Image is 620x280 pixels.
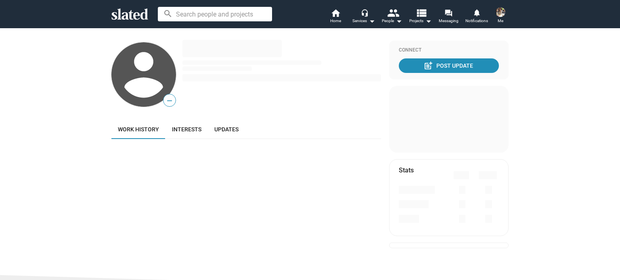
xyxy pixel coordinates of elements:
[394,16,404,26] mat-icon: arrow_drop_down
[444,9,452,17] mat-icon: forum
[330,16,341,26] span: Home
[425,58,473,73] div: Post Update
[118,126,159,133] span: Work history
[496,7,505,17] img: Gillian Yong
[352,16,375,26] div: Services
[158,7,272,21] input: Search people and projects
[399,166,414,174] mat-card-title: Stats
[423,16,433,26] mat-icon: arrow_drop_down
[208,120,245,139] a: Updates
[321,8,350,26] a: Home
[331,8,340,18] mat-icon: home
[387,7,399,19] mat-icon: people
[165,120,208,139] a: Interests
[172,126,201,133] span: Interests
[382,16,402,26] div: People
[378,8,406,26] button: People
[361,9,368,16] mat-icon: headset_mic
[423,61,433,71] mat-icon: post_add
[111,120,165,139] a: Work history
[214,126,239,133] span: Updates
[350,8,378,26] button: Services
[434,8,463,26] a: Messaging
[465,16,488,26] span: Notifications
[491,6,510,27] button: Gillian YongMe
[439,16,459,26] span: Messaging
[473,8,480,16] mat-icon: notifications
[399,47,499,54] div: Connect
[163,95,176,106] span: —
[409,16,431,26] span: Projects
[498,16,503,26] span: Me
[415,7,427,19] mat-icon: view_list
[406,8,434,26] button: Projects
[367,16,377,26] mat-icon: arrow_drop_down
[463,8,491,26] a: Notifications
[399,58,499,73] button: Post Update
